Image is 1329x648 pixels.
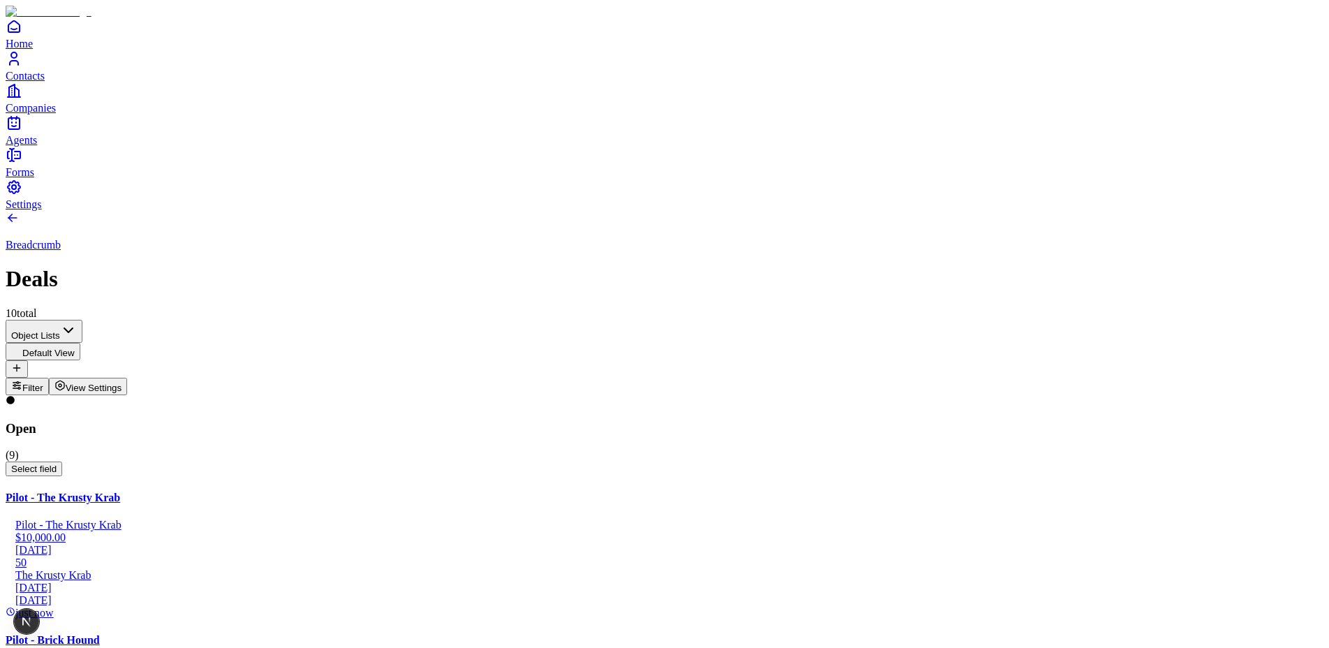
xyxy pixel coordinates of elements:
[6,134,37,146] span: Agents
[6,102,56,114] span: Companies
[6,266,1323,292] h1: Deals
[6,198,42,210] span: Settings
[66,383,122,393] span: View Settings
[6,166,34,178] span: Forms
[11,464,57,474] span: Select field
[6,492,1323,619] a: Pilot - The Krusty KrabPilot - The Krusty Krab$10,000.00[DATE]50The Krusty Krab[DATE][DATE]just now
[49,378,128,395] button: View Settings
[22,383,43,393] span: Filter
[6,492,1323,504] h4: Pilot - The Krusty Krab
[6,239,1323,251] p: Breadcrumb
[6,569,1323,582] div: The Krusty Krab
[6,82,1323,114] a: Companies
[6,179,1323,210] a: Settings
[6,70,45,82] span: Contacts
[6,594,1323,607] div: [DATE]
[6,307,1323,320] div: 10 total
[6,582,1323,594] div: [DATE]
[6,6,91,18] img: Item Brain Logo
[6,449,19,461] span: ( 9 )
[6,115,1323,146] a: Agents
[6,38,33,50] span: Home
[6,147,1323,178] a: Forms
[6,531,1323,544] div: $10,000.00
[6,544,1323,557] div: [DATE]
[6,421,1323,436] h3: Open
[6,607,1323,619] div: just now
[6,50,1323,82] a: Contacts
[6,343,80,360] button: Default View
[6,215,1323,251] a: Breadcrumb
[6,557,1323,569] div: 50
[6,18,1323,50] a: Home
[6,378,49,395] button: Filter
[6,634,1323,647] h4: Pilot - Brick Hound
[6,519,1323,531] div: Pilot - The Krusty Krab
